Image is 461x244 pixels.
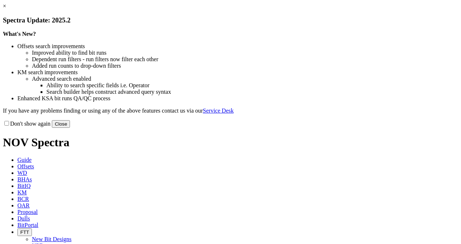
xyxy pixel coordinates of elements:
[3,31,36,37] strong: What's New?
[17,196,29,202] span: BCR
[32,50,458,56] li: Improved ability to find bit runs
[17,170,27,176] span: WD
[17,69,458,76] li: KM search improvements
[17,95,458,102] li: Enhanced KSA bit runs QA/QC process
[3,121,50,127] label: Don't show again
[17,43,458,50] li: Offsets search improvements
[46,89,458,95] li: Search builder helps construct advanced query syntax
[3,136,458,149] h1: NOV Spectra
[4,121,9,126] input: Don't show again
[17,176,32,182] span: BHAs
[17,189,27,195] span: KM
[32,63,458,69] li: Added run counts to drop-down filters
[17,222,38,228] span: BitPortal
[17,209,38,215] span: Proposal
[17,183,30,189] span: BitIQ
[3,3,6,9] a: ×
[32,56,458,63] li: Dependent run filters - run filters now filter each other
[17,157,32,163] span: Guide
[203,108,234,114] a: Service Desk
[17,163,34,169] span: Offsets
[3,108,458,114] p: If you have any problems finding or using any of the above features contact us via our
[32,76,458,82] li: Advanced search enabled
[32,236,71,242] a: New Bit Designs
[17,202,30,209] span: OAR
[20,230,29,235] span: FTT
[17,215,30,222] span: Dulls
[46,82,458,89] li: Ability to search specific fields i.e. Operator
[3,16,458,24] h3: Spectra Update: 2025.2
[52,120,70,128] button: Close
